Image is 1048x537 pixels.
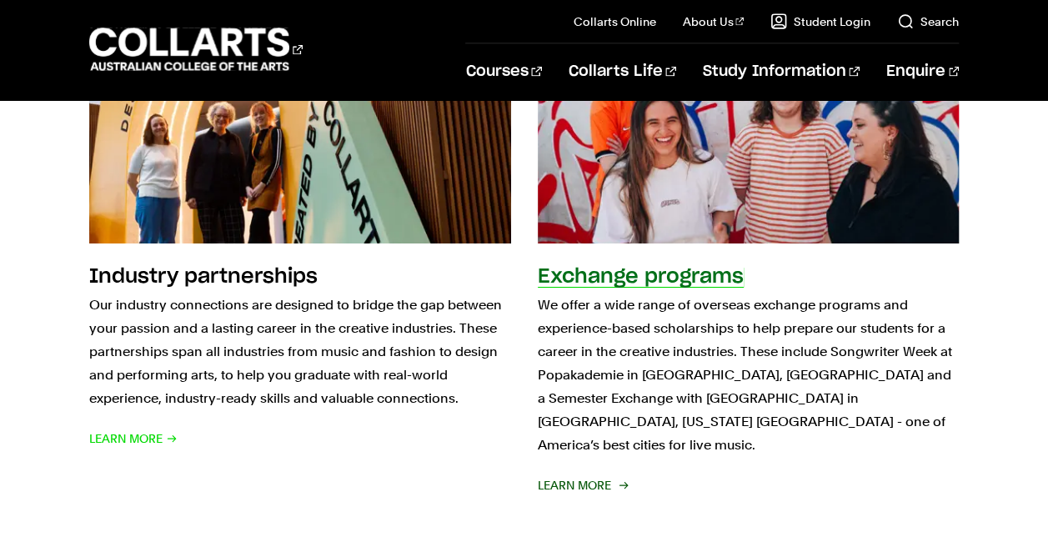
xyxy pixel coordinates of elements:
[574,13,656,30] a: Collarts Online
[89,26,303,73] div: Go to homepage
[770,13,870,30] a: Student Login
[538,24,960,496] a: Exchange programs We offer a wide range of overseas exchange programs and experience-based schola...
[538,474,626,497] span: Learn More
[89,427,178,450] span: Learn More
[89,24,511,496] a: Industry partnerships Our industry connections are designed to bridge the gap between your passio...
[569,44,676,99] a: Collarts Life
[703,44,860,99] a: Study Information
[683,13,745,30] a: About Us
[538,294,960,457] p: We offer a wide range of overseas exchange programs and experience-based scholarships to help pre...
[897,13,959,30] a: Search
[538,267,744,287] h2: Exchange programs
[886,44,959,99] a: Enquire
[89,294,511,410] p: Our industry connections are designed to bridge the gap between your passion and a lasting career...
[465,44,541,99] a: Courses
[89,267,318,287] h2: Industry partnerships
